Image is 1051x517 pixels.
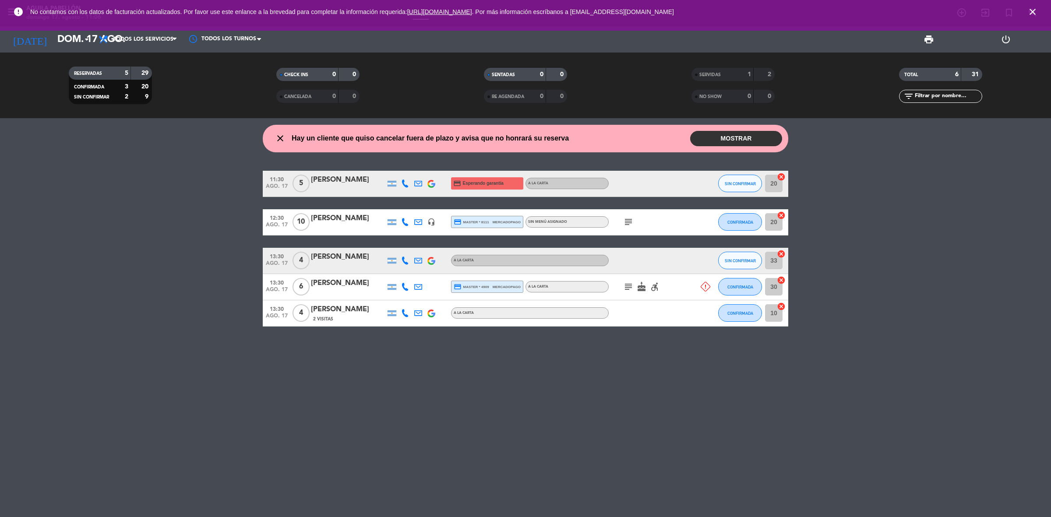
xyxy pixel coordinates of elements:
[454,283,462,291] i: credit_card
[141,70,150,76] strong: 29
[145,94,150,100] strong: 9
[74,85,104,89] span: CONFIRMADA
[623,281,634,292] i: subject
[266,222,288,232] span: ago. 17
[1001,34,1011,45] i: power_settings_new
[454,283,489,291] span: master * 4909
[453,179,461,187] i: credit_card
[777,250,786,258] i: cancel
[293,213,310,231] span: 10
[266,174,288,184] span: 11:30
[472,8,674,15] a: . Por más información escríbanos a [EMAIL_ADDRESS][DOMAIN_NAME]
[540,93,543,99] strong: 0
[293,304,310,322] span: 4
[13,7,24,17] i: error
[727,285,753,289] span: CONFIRMADA
[266,251,288,261] span: 13:30
[293,175,310,192] span: 5
[266,287,288,297] span: ago. 17
[528,220,567,224] span: Sin menú asignado
[293,252,310,269] span: 4
[725,181,756,186] span: SIN CONFIRMAR
[560,71,565,77] strong: 0
[266,212,288,222] span: 12:30
[427,180,435,188] img: google-logo.png
[311,304,385,315] div: [PERSON_NAME]
[266,313,288,323] span: ago. 17
[967,26,1044,53] div: LOG OUT
[74,71,102,76] span: RESERVADAS
[454,259,474,262] span: A LA CARTA
[284,95,311,99] span: CANCELADA
[718,278,762,295] button: CONFIRMADA
[924,34,934,45] span: print
[492,95,524,99] span: RE AGENDADA
[332,93,336,99] strong: 0
[81,34,92,45] i: arrow_drop_down
[748,93,751,99] strong: 0
[141,84,150,90] strong: 20
[493,284,521,290] span: mercadopago
[777,211,786,220] i: cancel
[560,93,565,99] strong: 0
[311,278,385,289] div: [PERSON_NAME]
[649,281,660,292] i: accessible_forward
[768,93,773,99] strong: 0
[718,213,762,231] button: CONFIRMADA
[777,172,786,181] i: cancel
[636,281,647,292] i: cake
[718,175,762,192] button: SIN CONFIRMAR
[904,73,918,77] span: TOTAL
[972,71,980,77] strong: 31
[454,311,474,315] span: A LA CARTA
[293,278,310,295] span: 6
[718,252,762,269] button: SIN CONFIRMAR
[914,91,982,101] input: Filtrar por nombre...
[528,182,548,185] span: A LA CARTA
[528,285,548,288] span: A LA CARTA
[266,183,288,193] span: ago. 17
[353,71,358,77] strong: 0
[454,218,462,226] i: credit_card
[125,94,128,100] strong: 2
[777,302,786,311] i: cancel
[427,309,435,317] img: google-logo.png
[292,133,569,144] span: Hay un cliente que quiso cancelar fuera de plazo y avisa que no honrará su reserva
[725,258,756,263] span: SIN CONFIRMAR
[266,260,288,271] span: ago. 17
[311,213,385,224] div: [PERSON_NAME]
[454,218,489,226] span: master * 8111
[718,304,762,322] button: CONFIRMADA
[113,36,173,42] span: Todos los servicios
[540,71,543,77] strong: 0
[903,91,914,102] i: filter_list
[690,131,782,146] button: MOSTRAR
[266,277,288,287] span: 13:30
[407,8,472,15] a: [URL][DOMAIN_NAME]
[777,276,786,285] i: cancel
[493,219,521,225] span: mercadopago
[353,93,358,99] strong: 0
[275,133,286,144] i: close
[125,70,128,76] strong: 5
[727,311,753,316] span: CONFIRMADA
[463,180,504,187] span: Esperando garantía
[955,71,959,77] strong: 6
[74,95,109,99] span: SIN CONFIRMAR
[332,71,336,77] strong: 0
[699,95,722,99] span: NO SHOW
[727,220,753,225] span: CONFIRMADA
[623,217,634,227] i: subject
[284,73,308,77] span: CHECK INS
[699,73,721,77] span: SERVIDAS
[266,303,288,313] span: 13:30
[311,251,385,263] div: [PERSON_NAME]
[427,257,435,265] img: google-logo.png
[30,8,674,15] span: No contamos con los datos de facturación actualizados. Por favor use este enlance a la brevedad p...
[1027,7,1038,17] i: close
[768,71,773,77] strong: 2
[313,316,333,323] span: 2 Visitas
[311,174,385,186] div: [PERSON_NAME]
[492,73,515,77] span: SENTADAS
[7,30,53,49] i: [DATE]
